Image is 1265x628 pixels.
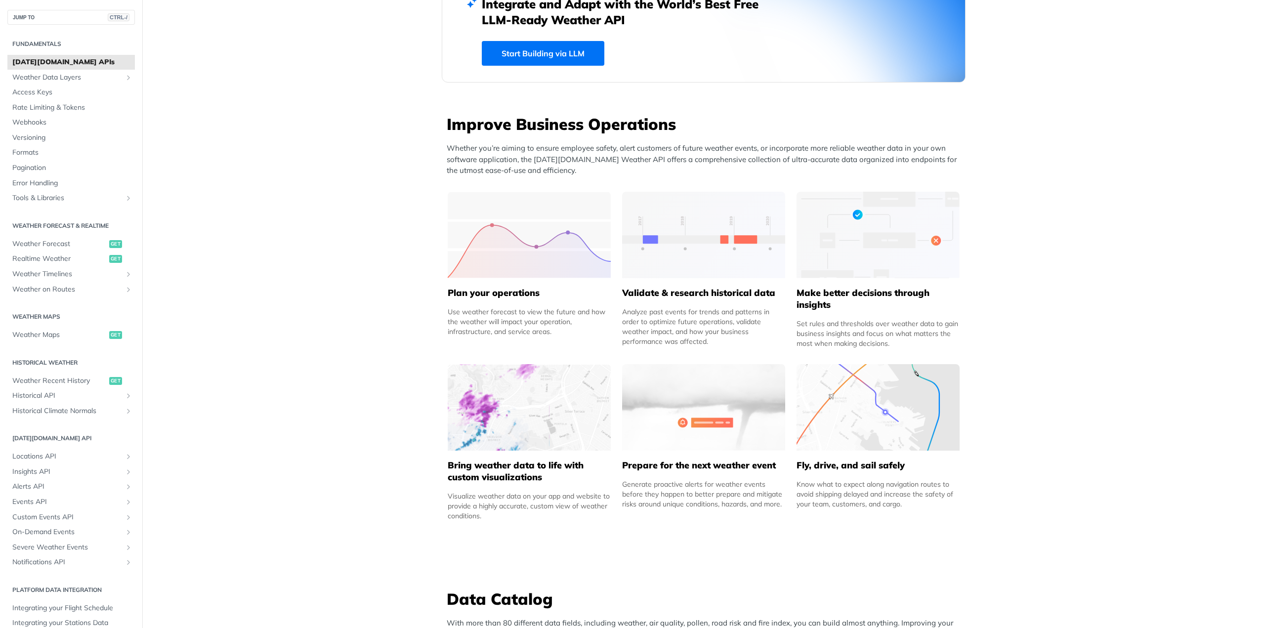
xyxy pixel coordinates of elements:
h3: Data Catalog [447,588,966,610]
img: 39565e8-group-4962x.svg [448,192,611,278]
span: get [109,331,122,339]
span: Versioning [12,133,132,143]
a: Webhooks [7,115,135,130]
span: Weather Recent History [12,376,107,386]
a: Access Keys [7,85,135,100]
span: [DATE][DOMAIN_NAME] APIs [12,57,132,67]
h3: Improve Business Operations [447,113,966,135]
h2: Weather Forecast & realtime [7,221,135,230]
span: Rate Limiting & Tokens [12,103,132,113]
a: Weather Recent Historyget [7,374,135,388]
button: Show subpages for Weather Timelines [125,270,132,278]
span: Historical Climate Normals [12,406,122,416]
a: Historical APIShow subpages for Historical API [7,388,135,403]
div: Know what to expect along navigation routes to avoid shipping delayed and increase the safety of ... [797,479,960,509]
button: Show subpages for Weather on Routes [125,286,132,293]
h5: Plan your operations [448,287,611,299]
button: Show subpages for Severe Weather Events [125,544,132,551]
span: Severe Weather Events [12,543,122,552]
a: Pagination [7,161,135,175]
span: Weather Timelines [12,269,122,279]
span: Historical API [12,391,122,401]
span: Notifications API [12,557,122,567]
img: a22d113-group-496-32x.svg [797,192,960,278]
span: Realtime Weather [12,254,107,264]
a: Weather on RoutesShow subpages for Weather on Routes [7,282,135,297]
span: Tools & Libraries [12,193,122,203]
h2: Weather Maps [7,312,135,321]
span: Alerts API [12,482,122,492]
img: 994b3d6-mask-group-32x.svg [797,364,960,451]
h2: Platform DATA integration [7,586,135,594]
div: Analyze past events for trends and patterns in order to optimize future operations, validate weat... [622,307,785,346]
span: Locations API [12,452,122,461]
a: Weather TimelinesShow subpages for Weather Timelines [7,267,135,282]
span: Weather Maps [12,330,107,340]
button: Show subpages for Tools & Libraries [125,194,132,202]
div: Visualize weather data on your app and website to provide a highly accurate, custom view of weath... [448,491,611,521]
span: Custom Events API [12,512,122,522]
span: Weather Forecast [12,239,107,249]
button: Show subpages for Weather Data Layers [125,74,132,82]
button: Show subpages for On-Demand Events [125,528,132,536]
button: Show subpages for Insights API [125,468,132,476]
h5: Make better decisions through insights [797,287,960,311]
a: Alerts APIShow subpages for Alerts API [7,479,135,494]
a: Tools & LibrariesShow subpages for Tools & Libraries [7,191,135,206]
span: Weather Data Layers [12,73,122,83]
span: Integrating your Flight Schedule [12,603,132,613]
button: Show subpages for Historical API [125,392,132,400]
span: Webhooks [12,118,132,127]
span: On-Demand Events [12,527,122,537]
div: Use weather forecast to view the future and how the weather will impact your operation, infrastru... [448,307,611,336]
span: Integrating your Stations Data [12,618,132,628]
span: Insights API [12,467,122,477]
a: Weather Mapsget [7,328,135,342]
a: Start Building via LLM [482,41,604,66]
h5: Fly, drive, and sail safely [797,460,960,471]
p: Whether you’re aiming to ensure employee safety, alert customers of future weather events, or inc... [447,143,966,176]
span: get [109,255,122,263]
span: Error Handling [12,178,132,188]
a: Integrating your Flight Schedule [7,601,135,616]
h2: [DATE][DOMAIN_NAME] API [7,434,135,443]
span: Access Keys [12,87,132,97]
button: Show subpages for Custom Events API [125,513,132,521]
h5: Validate & research historical data [622,287,785,299]
button: Show subpages for Notifications API [125,558,132,566]
button: Show subpages for Alerts API [125,483,132,491]
span: CTRL-/ [108,13,129,21]
span: Weather on Routes [12,285,122,294]
span: Formats [12,148,132,158]
span: get [109,240,122,248]
button: Show subpages for Events API [125,498,132,506]
a: Rate Limiting & Tokens [7,100,135,115]
a: Historical Climate NormalsShow subpages for Historical Climate Normals [7,404,135,419]
a: On-Demand EventsShow subpages for On-Demand Events [7,525,135,540]
a: Severe Weather EventsShow subpages for Severe Weather Events [7,540,135,555]
h2: Historical Weather [7,358,135,367]
h2: Fundamentals [7,40,135,48]
a: Weather Data LayersShow subpages for Weather Data Layers [7,70,135,85]
img: 2c0a313-group-496-12x.svg [622,364,785,451]
span: Events API [12,497,122,507]
span: Pagination [12,163,132,173]
a: Notifications APIShow subpages for Notifications API [7,555,135,570]
a: Versioning [7,130,135,145]
a: Realtime Weatherget [7,251,135,266]
img: 13d7ca0-group-496-2.svg [622,192,785,278]
a: Weather Forecastget [7,237,135,251]
button: Show subpages for Historical Climate Normals [125,407,132,415]
h5: Prepare for the next weather event [622,460,785,471]
a: Locations APIShow subpages for Locations API [7,449,135,464]
button: Show subpages for Locations API [125,453,132,461]
div: Generate proactive alerts for weather events before they happen to better prepare and mitigate ri... [622,479,785,509]
h5: Bring weather data to life with custom visualizations [448,460,611,483]
span: get [109,377,122,385]
a: Error Handling [7,176,135,191]
img: 4463876-group-4982x.svg [448,364,611,451]
a: Insights APIShow subpages for Insights API [7,464,135,479]
div: Set rules and thresholds over weather data to gain business insights and focus on what matters th... [797,319,960,348]
a: Formats [7,145,135,160]
button: JUMP TOCTRL-/ [7,10,135,25]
